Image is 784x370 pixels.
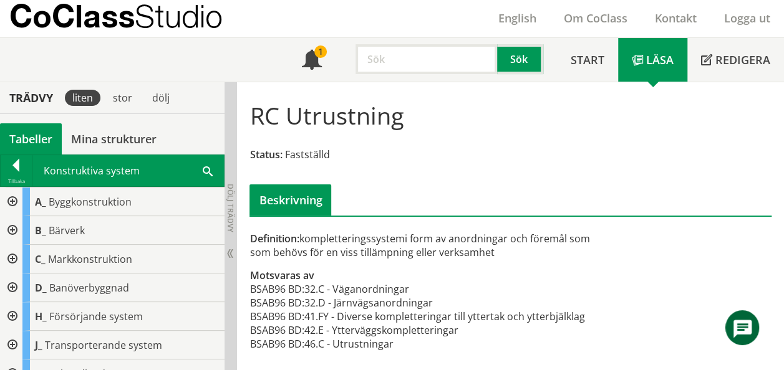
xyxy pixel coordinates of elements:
[641,11,710,26] a: Kontakt
[302,51,322,71] span: Notifikationer
[203,164,213,177] span: Sök i tabellen
[304,296,584,310] td: 32.D - Järnvägsanordningar
[49,224,85,237] span: Bärverk
[225,184,236,232] span: Dölj trädvy
[35,224,46,237] span: B_
[249,232,593,259] div: kompletteringssystemi form av anordningar och föremål som som behövs för en viss tillämpning elle...
[35,310,47,323] span: H_
[646,52,674,67] span: Läsa
[249,232,299,245] span: Definition:
[49,310,143,323] span: Försörjande system
[32,155,224,186] div: Konstruktiva system
[35,252,46,266] span: C_
[145,90,177,106] div: dölj
[710,11,784,26] a: Logga ut
[35,281,47,295] span: D_
[49,195,132,209] span: Byggkonstruktion
[314,45,327,58] div: 1
[304,337,584,351] td: 46.C - Utrustningar
[249,184,331,216] div: Beskrivning
[249,310,304,323] td: BSAB96 BD:
[485,11,550,26] a: English
[48,252,132,266] span: Markkonstruktion
[49,281,129,295] span: Banöverbyggnad
[45,338,162,352] span: Transporterande system
[304,310,584,323] td: 41.FY - Diverse kompletteringar till yttertak och ytterbjälklag
[1,176,32,186] div: Tillbaka
[35,338,42,352] span: J_
[304,323,584,337] td: 42.E - Ytterväggskompletteringar
[687,38,784,82] a: Redigera
[249,337,304,351] td: BSAB96 BD:
[65,90,100,106] div: liten
[304,282,584,296] td: 32.C - Väganordningar
[9,9,223,23] p: CoClass
[249,323,304,337] td: BSAB96 BD:
[249,282,304,296] td: BSAB96 BD:
[557,38,618,82] a: Start
[249,296,304,310] td: BSAB96 BD:
[497,44,543,74] button: Sök
[62,123,166,154] a: Mina strukturer
[35,195,46,209] span: A_
[249,148,282,161] span: Status:
[284,148,329,161] span: Fastställd
[550,11,641,26] a: Om CoClass
[288,38,336,82] a: 1
[249,268,314,282] span: Motsvaras av
[249,102,404,129] h1: RC Utrustning
[571,52,604,67] span: Start
[105,90,140,106] div: stor
[715,52,770,67] span: Redigera
[618,38,687,82] a: Läsa
[2,91,60,105] div: Trädvy
[356,44,497,74] input: Sök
